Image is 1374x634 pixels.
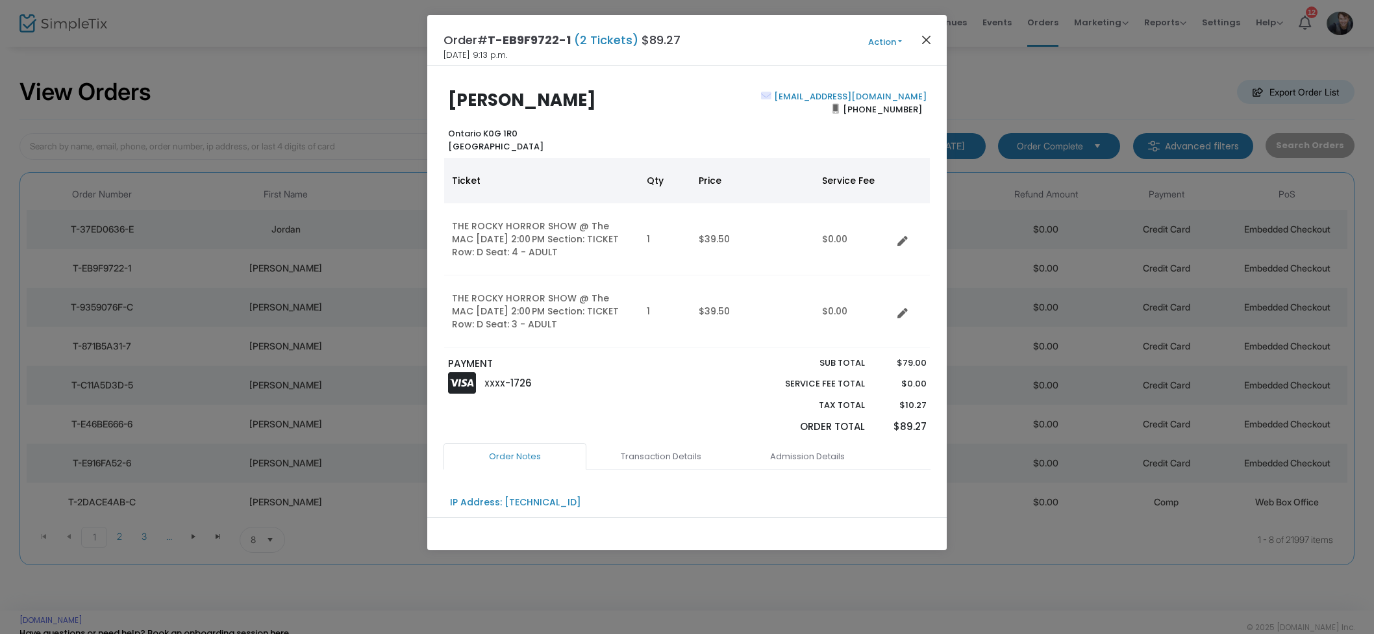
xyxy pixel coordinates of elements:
[877,399,926,412] p: $10.27
[846,35,924,49] button: Action
[877,377,926,390] p: $0.00
[755,399,865,412] p: Tax Total
[755,420,865,435] p: Order Total
[755,357,865,370] p: Sub total
[918,31,935,48] button: Close
[839,99,927,120] span: [PHONE_NUMBER]
[639,158,691,203] th: Qty
[736,443,879,470] a: Admission Details
[450,496,581,509] div: IP Address: [TECHNICAL_ID]
[691,275,814,348] td: $39.50
[691,203,814,275] td: $39.50
[814,158,892,203] th: Service Fee
[443,31,681,49] h4: Order# $89.27
[444,275,639,348] td: THE ROCKY HORROR SHOW @ The MAC [DATE] 2:00 PM Section: TICKET Row: D Seat: 3 - ADULT
[691,158,814,203] th: Price
[443,443,586,470] a: Order Notes
[505,376,532,390] span: -1726
[590,443,732,470] a: Transaction Details
[443,49,507,62] span: [DATE] 9:13 p.m.
[444,158,930,348] div: Data table
[877,420,926,435] p: $89.27
[444,158,639,203] th: Ticket
[448,127,543,153] b: Ontario K0G 1R0 [GEOGRAPHIC_DATA]
[771,90,927,103] a: [EMAIL_ADDRESS][DOMAIN_NAME]
[639,203,691,275] td: 1
[448,357,681,372] p: PAYMENT
[444,203,639,275] td: THE ROCKY HORROR SHOW @ The MAC [DATE] 2:00 PM Section: TICKET Row: D Seat: 4 - ADULT
[448,88,596,112] b: [PERSON_NAME]
[814,275,892,348] td: $0.00
[484,378,505,389] span: XXXX
[639,275,691,348] td: 1
[814,203,892,275] td: $0.00
[877,357,926,370] p: $79.00
[571,32,642,48] span: (2 Tickets)
[488,32,571,48] span: T-EB9F9722-1
[755,377,865,390] p: Service Fee Total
